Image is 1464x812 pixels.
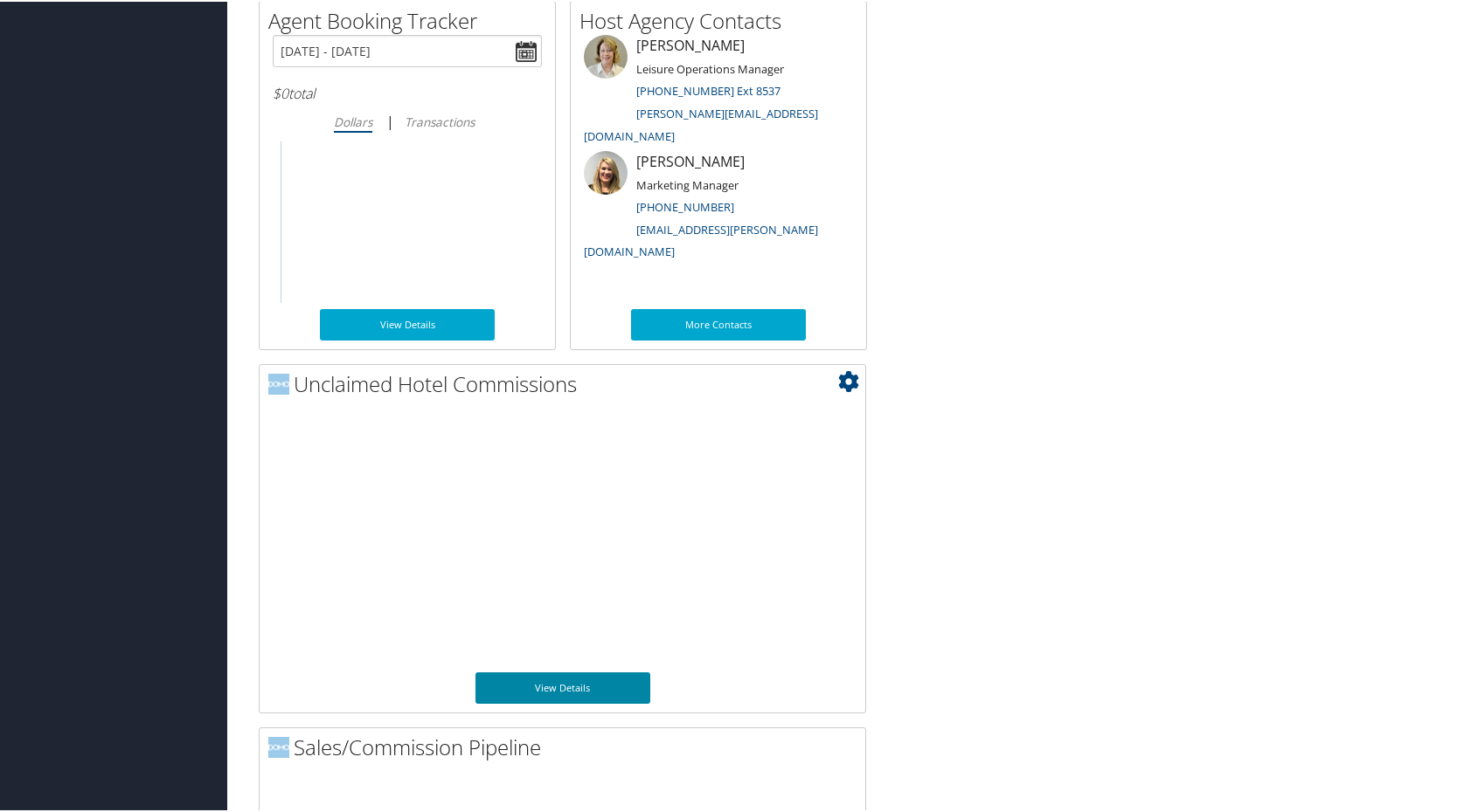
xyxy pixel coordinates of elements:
h2: Unclaimed Hotel Commissions [268,368,865,397]
img: meredith-price.jpg [584,33,628,77]
img: domo-logo.png [268,372,289,393]
a: [PHONE_NUMBER] [636,197,734,213]
a: [PHONE_NUMBER] Ext 8537 [636,81,781,97]
i: Transactions [405,112,475,128]
h2: Agent Booking Tracker [268,4,555,34]
img: domo-logo.png [268,735,289,756]
li: [PERSON_NAME] [575,33,862,149]
a: View Details [320,307,495,339]
h2: Host Agency Contacts [579,4,866,34]
a: [PERSON_NAME][EMAIL_ADDRESS][DOMAIN_NAME] [584,104,818,142]
span: $0 [273,82,288,101]
small: Marketing Manager [636,175,739,191]
a: More Contacts [631,307,806,339]
div: | [273,109,542,131]
i: Dollars [334,112,372,128]
h2: Sales/Commission Pipeline [268,731,865,760]
li: [PERSON_NAME] [575,149,862,265]
h6: total [273,82,542,101]
a: [EMAIL_ADDRESS][PERSON_NAME][DOMAIN_NAME] [584,220,818,258]
small: Leisure Operations Manager [636,59,784,75]
img: ali-moffitt.jpg [584,149,628,193]
a: View Details [475,671,650,702]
